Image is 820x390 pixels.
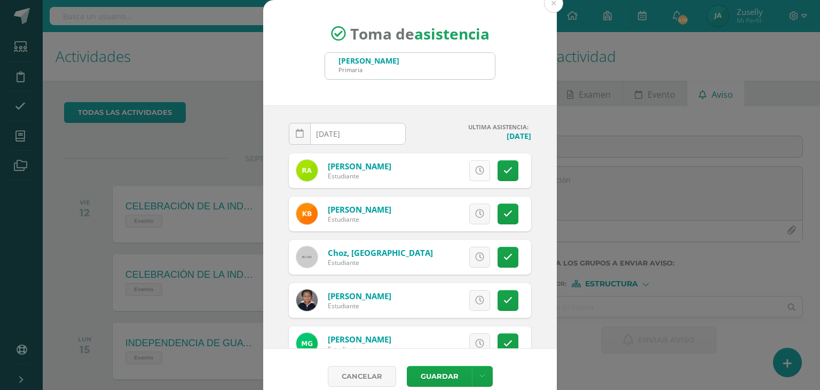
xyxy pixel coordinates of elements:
input: Busca un grado o sección aquí... [325,53,495,79]
a: [PERSON_NAME] [328,291,391,301]
div: Primaria [338,66,399,74]
div: Estudiante [328,345,391,354]
img: d3584b754504a978603331f8e582a129.png [296,160,318,181]
a: Cancelar [328,366,396,387]
span: Toma de [350,24,490,44]
input: Fecha de Inasistencia [289,123,405,144]
div: Estudiante [328,171,391,181]
div: Estudiante [328,301,391,310]
img: 91064ba6db204738e995fee174ca9a16.png [296,333,318,354]
h4: ULTIMA ASISTENCIA: [414,123,531,131]
a: [PERSON_NAME] [328,204,391,215]
div: Estudiante [328,258,433,267]
h4: [DATE] [414,131,531,141]
img: 66e7d9a90c4796d51d491373d72d0ac6.png [296,203,318,224]
a: Choz, [GEOGRAPHIC_DATA] [328,247,433,258]
div: [PERSON_NAME] [338,56,399,66]
strong: asistencia [414,24,490,44]
img: c92c41e6efde3ce073f49b9ba56979f2.png [296,290,318,311]
a: [PERSON_NAME] [328,334,391,345]
a: [PERSON_NAME] [328,161,391,171]
button: Guardar [407,366,472,387]
div: Estudiante [328,215,391,224]
img: 60x60 [296,246,318,268]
